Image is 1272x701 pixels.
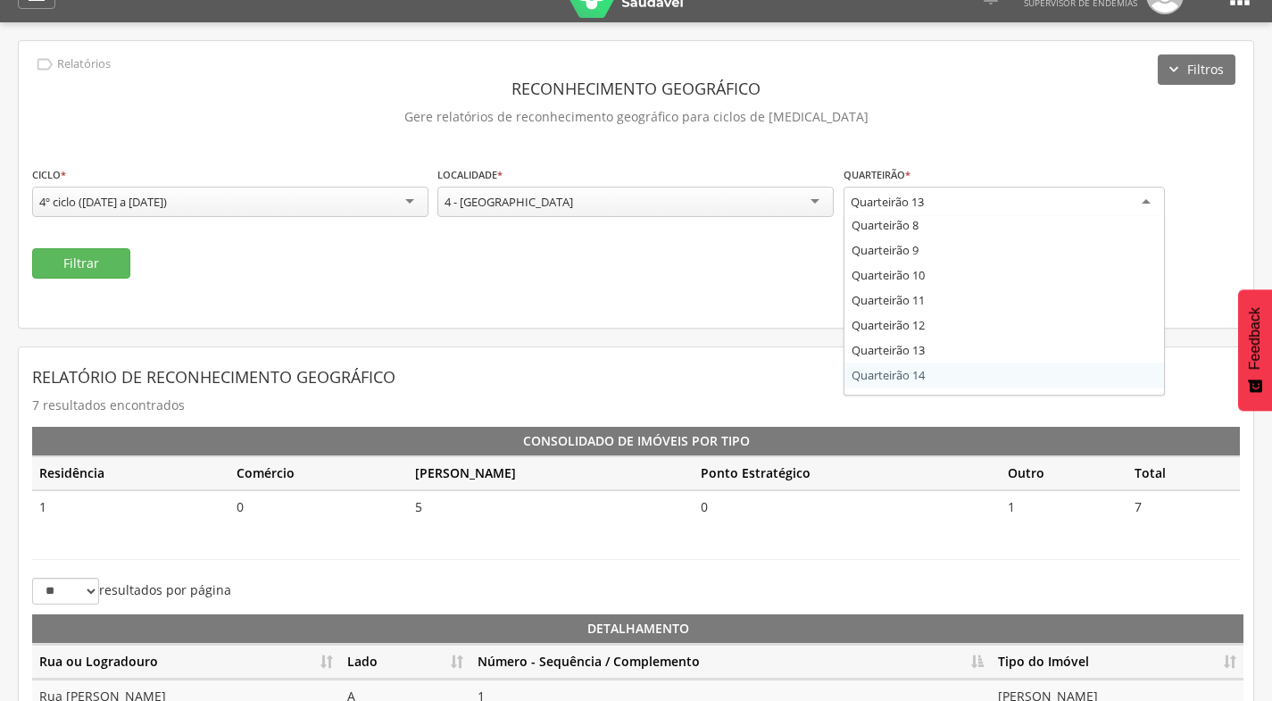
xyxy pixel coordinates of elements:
th: Ponto Estratégico [694,456,1001,490]
th: Lado: Ordenar colunas de forma ascendente [340,645,470,680]
div: 4 - [GEOGRAPHIC_DATA] [445,194,573,210]
td: 0 [694,490,1001,523]
div: Quarteirão 9 [844,238,1164,263]
div: Quarteirão 14 [844,363,1164,388]
label: resultados por página [32,578,231,605]
div: Quarteirão 10 [844,263,1164,288]
td: 1 [1001,490,1127,523]
select: resultados por página [32,578,99,605]
th: Tipo do Imóvel: Ordenar colunas de forma ascendente [991,645,1243,680]
div: Quarteirão 15 [844,388,1164,413]
button: Filtros [1158,54,1235,85]
th: Número - Sequência / Complemento: Ordenar colunas de forma descendente [470,645,991,680]
p: Gere relatórios de reconhecimento geográfico para ciclos de [MEDICAL_DATA] [32,104,1240,129]
th: Detalhamento [32,614,1243,645]
label: Localidade [437,168,503,182]
td: 7 [1127,490,1240,523]
th: Residência [32,456,229,490]
th: Rua ou Logradouro: Ordenar colunas de forma ascendente [32,645,340,680]
th: Total [1127,456,1240,490]
th: Outro [1001,456,1127,490]
th: [PERSON_NAME] [408,456,694,490]
button: Feedback - Mostrar pesquisa [1238,289,1272,411]
button: Filtrar [32,248,130,279]
p: 7 resultados encontrados [32,393,1240,418]
header: Reconhecimento Geográfico [32,72,1240,104]
div: 4º ciclo ([DATE] a [DATE]) [39,194,167,210]
label: Quarteirão [844,168,910,182]
span: Feedback [1247,307,1263,370]
td: 1 [32,490,229,523]
td: 0 [229,490,409,523]
th: Consolidado de Imóveis por Tipo [32,427,1240,456]
th: Comércio [229,456,409,490]
i:  [35,54,54,74]
div: Quarteirão 8 [844,213,1164,238]
header: Relatório de Reconhecimento Geográfico [32,361,1240,393]
label: Ciclo [32,168,66,182]
div: Quarteirão 13 [851,194,924,210]
div: Quarteirão 13 [844,338,1164,363]
div: Quarteirão 12 [844,313,1164,338]
td: 5 [408,490,694,523]
div: Quarteirão 11 [844,288,1164,313]
p: Relatórios [57,57,111,71]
